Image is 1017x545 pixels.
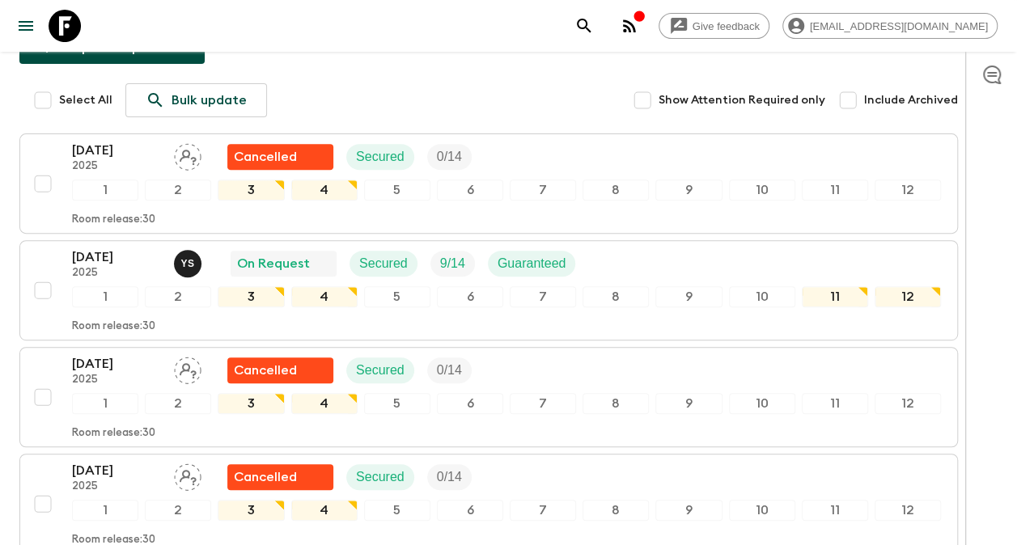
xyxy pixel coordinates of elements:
p: 2025 [72,374,161,387]
span: Show Attention Required only [659,92,825,108]
p: Secured [356,147,405,167]
p: [DATE] [72,354,161,374]
div: 3 [218,180,284,201]
div: 5 [364,286,430,307]
p: Guaranteed [498,254,566,273]
button: menu [10,10,42,42]
div: 3 [218,286,284,307]
p: On Request [237,254,310,273]
div: 9 [655,393,722,414]
span: Assign pack leader [174,361,201,374]
div: 2 [145,180,211,201]
div: 5 [364,180,430,201]
p: Cancelled [234,467,297,487]
div: 8 [583,286,649,307]
div: 8 [583,393,649,414]
div: 2 [145,500,211,521]
span: Assign pack leader [174,468,201,481]
div: Secured [346,357,414,383]
div: Trip Fill [427,144,472,170]
p: Room release: 30 [72,427,155,440]
p: Cancelled [234,361,297,380]
span: Select All [59,92,112,108]
p: 2025 [72,160,161,173]
div: Trip Fill [427,464,472,490]
a: Give feedback [659,13,769,39]
a: Bulk update [125,83,267,117]
p: [DATE] [72,247,161,267]
div: 8 [583,500,649,521]
div: Flash Pack cancellation [227,357,333,383]
div: 11 [802,393,868,414]
div: 5 [364,393,430,414]
p: Secured [359,254,408,273]
div: 12 [875,180,941,201]
p: 2025 [72,267,161,280]
div: 4 [291,180,358,201]
div: 6 [437,500,503,521]
button: search adventures [568,10,600,42]
p: [DATE] [72,461,161,480]
div: Secured [346,464,414,490]
div: Flash Pack cancellation [227,464,333,490]
div: 7 [510,286,576,307]
div: 9 [655,286,722,307]
div: 10 [729,286,795,307]
div: 2 [145,393,211,414]
p: Secured [356,361,405,380]
span: Assign pack leader [174,148,201,161]
p: 0 / 14 [437,361,462,380]
p: [DATE] [72,141,161,160]
div: Secured [346,144,414,170]
div: Trip Fill [427,357,472,383]
div: 9 [655,500,722,521]
div: 1 [72,393,138,414]
div: 11 [802,180,868,201]
span: Include Archived [864,92,958,108]
button: [DATE]2025Assign pack leaderFlash Pack cancellationSecuredTrip Fill123456789101112Room release:30 [19,133,958,234]
div: 10 [729,180,795,201]
div: 4 [291,286,358,307]
div: 3 [218,500,284,521]
div: 12 [875,500,941,521]
div: 8 [583,180,649,201]
div: 7 [510,393,576,414]
p: Secured [356,467,405,487]
p: Y S [180,257,194,270]
div: 3 [218,393,284,414]
p: Room release: 30 [72,213,155,226]
p: 0 / 14 [437,147,462,167]
p: Bulk update [172,91,247,110]
p: Room release: 30 [72,320,155,333]
div: 5 [364,500,430,521]
span: Yashvardhan Singh Shekhawat [174,255,205,268]
div: 11 [802,286,868,307]
div: 2 [145,286,211,307]
div: 10 [729,393,795,414]
button: YS [174,250,205,277]
span: Give feedback [684,20,769,32]
div: 9 [655,180,722,201]
div: 7 [510,500,576,521]
div: 6 [437,393,503,414]
p: 9 / 14 [440,254,465,273]
button: [DATE]2025Assign pack leaderFlash Pack cancellationSecuredTrip Fill123456789101112Room release:30 [19,347,958,447]
p: 0 / 14 [437,467,462,487]
div: 10 [729,500,795,521]
div: 12 [875,286,941,307]
p: 2025 [72,480,161,493]
div: 1 [72,180,138,201]
p: Cancelled [234,147,297,167]
div: Secured [350,251,417,277]
div: 6 [437,180,503,201]
div: 4 [291,500,358,521]
div: 12 [875,393,941,414]
div: 1 [72,500,138,521]
div: 4 [291,393,358,414]
div: Flash Pack cancellation [227,144,333,170]
div: [EMAIL_ADDRESS][DOMAIN_NAME] [782,13,998,39]
div: Trip Fill [430,251,475,277]
button: [DATE]2025Yashvardhan Singh ShekhawatOn RequestSecuredTrip FillGuaranteed123456789101112Room rele... [19,240,958,340]
div: 6 [437,286,503,307]
div: 7 [510,180,576,201]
